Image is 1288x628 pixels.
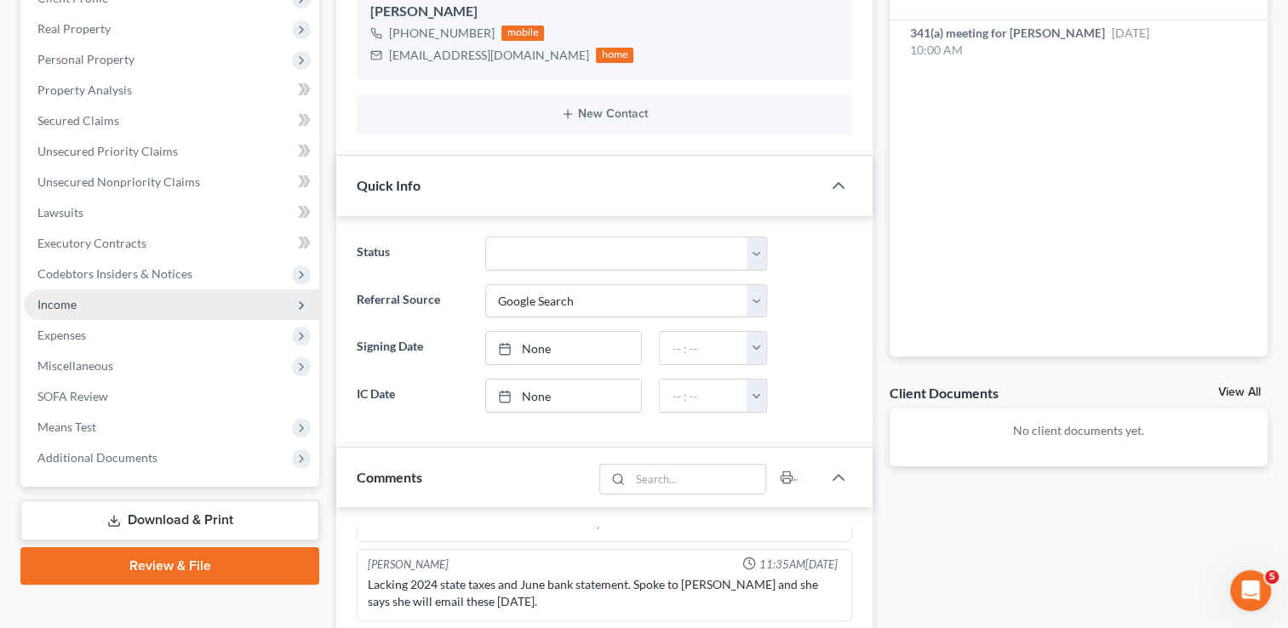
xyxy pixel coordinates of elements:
[660,332,747,364] input: -- : --
[37,174,200,189] span: Unsecured Nonpriority Claims
[357,469,422,485] span: Comments
[370,2,839,22] div: [PERSON_NAME]
[368,576,841,610] div: Lacking 2024 state taxes and June bank statement. Spoke to [PERSON_NAME] and she says she will em...
[20,500,319,540] a: Download & Print
[348,284,476,318] label: Referral Source
[37,266,192,281] span: Codebtors Insiders & Notices
[1230,570,1271,611] iframe: Intercom live chat
[357,177,421,193] span: Quick Info
[389,47,589,64] div: [EMAIL_ADDRESS][DOMAIN_NAME]
[20,547,319,585] a: Review & File
[348,379,476,413] label: IC Date
[37,144,178,158] span: Unsecured Priority Claims
[759,557,838,573] span: 11:35AM[DATE]
[24,167,319,197] a: Unsecured Nonpriority Claims
[24,197,319,228] a: Lawsuits
[501,26,544,41] div: mobile
[910,26,1149,57] span: [DATE] 10:00 AM
[24,106,319,136] a: Secured Claims
[910,26,1105,40] span: 341(a) meeting for [PERSON_NAME]
[37,297,77,311] span: Income
[1218,386,1261,398] a: View All
[24,381,319,412] a: SOFA Review
[37,113,119,128] span: Secured Claims
[903,422,1254,439] p: No client documents yet.
[37,52,135,66] span: Personal Property
[24,228,319,259] a: Executory Contracts
[37,358,113,373] span: Miscellaneous
[37,389,108,403] span: SOFA Review
[24,75,319,106] a: Property Analysis
[24,136,319,167] a: Unsecured Priority Claims
[660,380,747,412] input: -- : --
[1265,570,1279,584] span: 5
[368,557,449,573] div: [PERSON_NAME]
[37,21,111,36] span: Real Property
[348,331,476,365] label: Signing Date
[389,25,495,42] div: [PHONE_NUMBER]
[37,236,146,250] span: Executory Contracts
[370,107,839,121] button: New Contact
[630,465,765,494] input: Search...
[890,384,999,402] div: Client Documents
[486,332,642,364] a: None
[37,328,86,342] span: Expenses
[37,205,83,220] span: Lawsuits
[37,450,157,465] span: Additional Documents
[37,420,96,434] span: Means Test
[486,380,642,412] a: None
[37,83,132,97] span: Property Analysis
[348,237,476,271] label: Status
[596,48,633,63] div: home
